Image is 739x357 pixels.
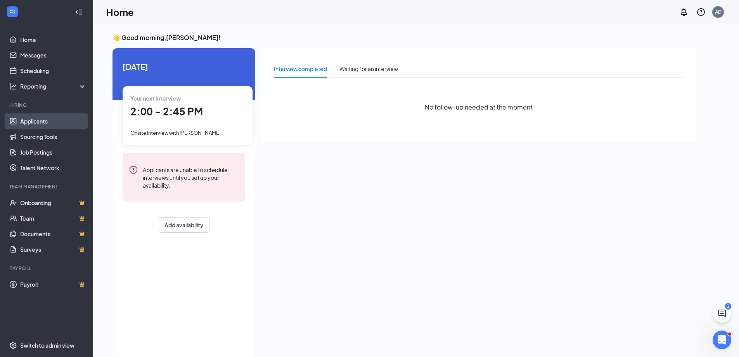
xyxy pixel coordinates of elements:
[20,129,87,145] a: Sourcing Tools
[713,304,731,323] button: ChatActive
[717,309,727,318] svg: ChatActive
[20,32,87,47] a: Home
[158,217,210,233] button: Add availability
[20,341,74,349] div: Switch to admin view
[725,303,731,310] div: 1
[425,102,533,112] span: No follow-up needed at the moment
[20,242,87,257] a: SurveysCrown
[679,7,689,17] svg: Notifications
[130,130,221,136] span: Onsite Interview with [PERSON_NAME]
[9,341,17,349] svg: Settings
[130,105,203,118] span: 2:00 - 2:45 PM
[696,7,706,17] svg: QuestionInfo
[130,95,181,102] span: Your next interview
[75,8,83,16] svg: Collapse
[112,33,696,42] h3: 👋 Good morning, [PERSON_NAME] !
[9,102,85,108] div: Hiring
[9,265,85,272] div: Payroll
[20,63,87,78] a: Scheduling
[274,64,327,73] div: Interview completed
[9,8,16,16] svg: WorkstreamLogo
[20,145,87,160] a: Job Postings
[20,195,87,211] a: OnboardingCrown
[20,226,87,242] a: DocumentsCrown
[123,61,245,73] span: [DATE]
[143,165,239,189] div: Applicants are unable to schedule interviews until you set up your availability.
[20,277,87,292] a: PayrollCrown
[9,82,17,90] svg: Analysis
[339,64,398,73] div: Waiting for an interview
[20,113,87,129] a: Applicants
[20,82,87,90] div: Reporting
[106,5,134,19] h1: Home
[713,331,731,349] iframe: Intercom live chat
[715,9,722,15] div: AD
[20,160,87,176] a: Talent Network
[129,165,138,174] svg: Error
[20,211,87,226] a: TeamCrown
[20,47,87,63] a: Messages
[9,183,85,190] div: Team Management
